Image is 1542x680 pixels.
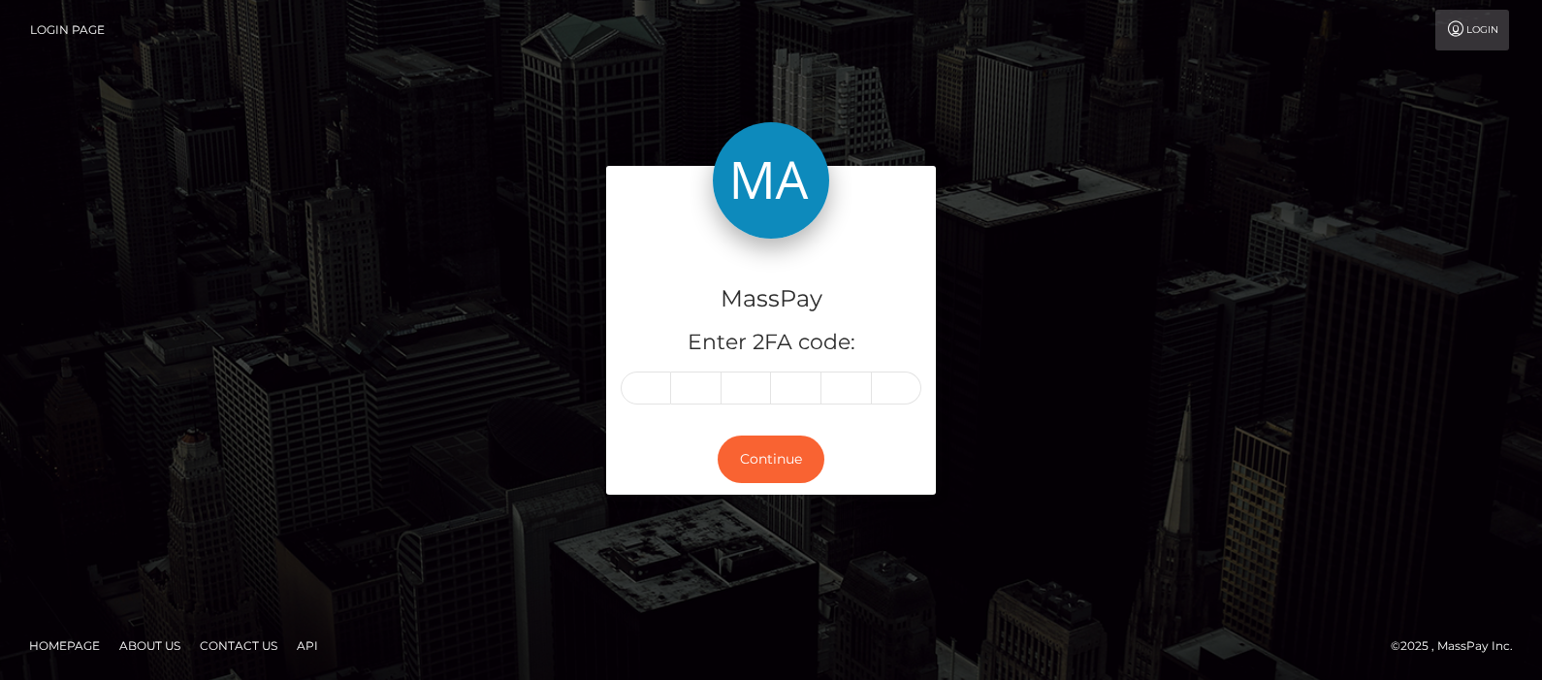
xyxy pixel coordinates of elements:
[289,631,326,661] a: API
[192,631,285,661] a: Contact Us
[30,10,105,50] a: Login Page
[621,282,921,316] h4: MassPay
[621,328,921,358] h5: Enter 2FA code:
[713,122,829,239] img: MassPay
[1435,10,1509,50] a: Login
[1391,635,1527,657] div: © 2025 , MassPay Inc.
[21,631,108,661] a: Homepage
[718,436,824,483] button: Continue
[112,631,188,661] a: About Us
